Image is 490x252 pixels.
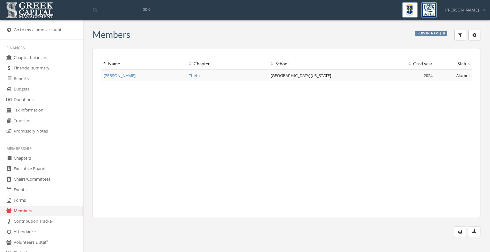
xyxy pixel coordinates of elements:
[186,58,268,70] th: Chapter
[143,6,150,12] span: ⌘K
[415,31,447,36] span: [PERSON_NAME]
[445,7,479,13] span: J [PERSON_NAME]
[435,58,472,70] th: Status
[189,73,200,78] a: Theta
[103,73,136,78] a: [PERSON_NAME]
[268,70,379,81] td: [GEOGRAPHIC_DATA][US_STATE]
[379,58,435,70] th: Grad year
[93,30,130,40] h3: Members
[441,2,485,13] div: J [PERSON_NAME]
[435,70,472,81] td: Alumni
[379,70,435,81] td: 2024
[268,58,379,70] th: School
[101,58,186,70] th: Name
